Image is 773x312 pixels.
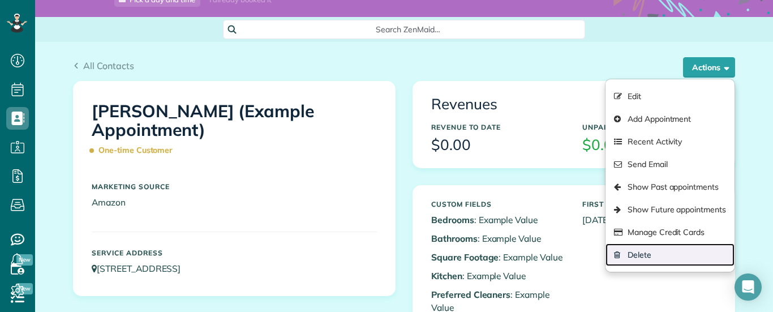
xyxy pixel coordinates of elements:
p: : Example Value [431,270,565,283]
button: Actions [683,57,735,78]
h5: Custom Fields [431,200,565,208]
b: Bathrooms [431,233,478,244]
a: Show Past appointments [605,176,735,198]
a: Add Appointment [605,108,735,130]
p: : Example Value [431,213,565,226]
span: One-time Customer [92,140,178,160]
a: [STREET_ADDRESS] [92,263,191,274]
a: Edit [605,85,735,108]
a: Show Future appointments [605,198,735,221]
h5: Service Address [92,249,377,257]
h3: $0.00 [431,137,565,153]
a: Delete [605,243,735,266]
span: All Contacts [83,60,134,71]
b: Bedrooms [431,214,474,225]
p: [DATE] [582,213,716,226]
h5: First Serviced On [582,200,716,208]
a: Manage Credit Cards [605,221,735,243]
b: Kitchen [431,270,462,281]
div: Open Intercom Messenger [735,273,762,301]
b: Square Footage [431,251,499,263]
p: Amazon [92,196,377,209]
a: Recent Activity [605,130,735,153]
h5: Revenue to Date [431,123,565,131]
a: Send Email [605,153,735,176]
h5: Unpaid Balance [582,123,716,131]
h3: $0.00 [582,137,716,153]
b: Preferred Cleaners [431,289,510,300]
h5: Marketing Source [92,183,377,190]
p: : Example Value [431,251,565,264]
a: All Contacts [73,59,134,72]
h3: Revenues [431,96,716,113]
p: : Example Value [431,232,565,245]
h1: [PERSON_NAME] (Example Appointment) [92,102,377,160]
